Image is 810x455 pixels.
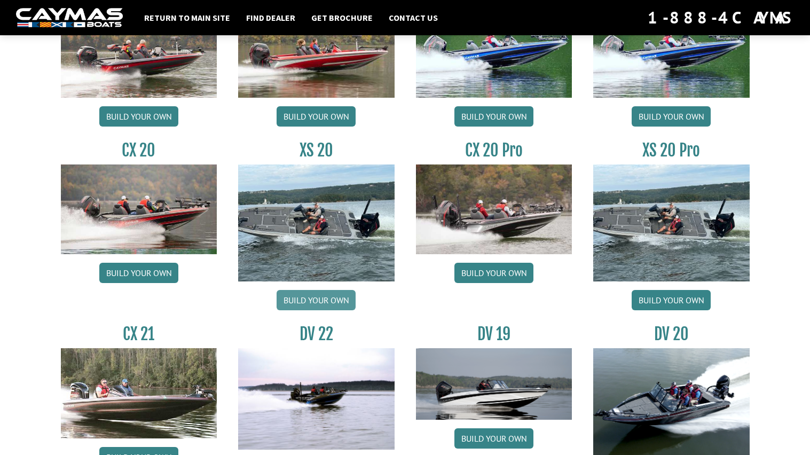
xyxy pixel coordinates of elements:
img: CX-20_thumbnail.jpg [61,164,217,254]
img: CX-18S_thumbnail.jpg [61,7,217,97]
img: CX-20Pro_thumbnail.jpg [416,164,572,254]
img: dv-19-ban_from_website_for_caymas_connect.png [416,348,572,420]
h3: CX 21 [61,324,217,344]
div: 1-888-4CAYMAS [648,6,794,29]
a: Build your own [632,106,711,127]
img: CX-18SS_thumbnail.jpg [238,7,395,97]
a: Build your own [99,263,178,283]
h3: CX 20 Pro [416,140,572,160]
a: Build your own [454,106,533,127]
a: Build your own [632,290,711,310]
h3: DV 19 [416,324,572,344]
img: XS_20_resized.jpg [238,164,395,281]
a: Build your own [277,106,356,127]
a: Build your own [277,290,356,310]
h3: DV 22 [238,324,395,344]
img: CX19_thumbnail.jpg [416,7,572,97]
img: XS_20_resized.jpg [593,164,750,281]
h3: XS 20 Pro [593,140,750,160]
img: CX19_thumbnail.jpg [593,7,750,97]
a: Return to main site [139,11,235,25]
h3: XS 20 [238,140,395,160]
a: Contact Us [383,11,443,25]
a: Build your own [454,428,533,449]
a: Build your own [454,263,533,283]
h3: DV 20 [593,324,750,344]
a: Find Dealer [241,11,301,25]
img: white-logo-c9c8dbefe5ff5ceceb0f0178aa75bf4bb51f6bca0971e226c86eb53dfe498488.png [16,8,123,28]
h3: CX 20 [61,140,217,160]
img: CX21_thumb.jpg [61,348,217,438]
img: DV22_original_motor_cropped_for_caymas_connect.jpg [238,348,395,450]
a: Build your own [99,106,178,127]
a: Get Brochure [306,11,378,25]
